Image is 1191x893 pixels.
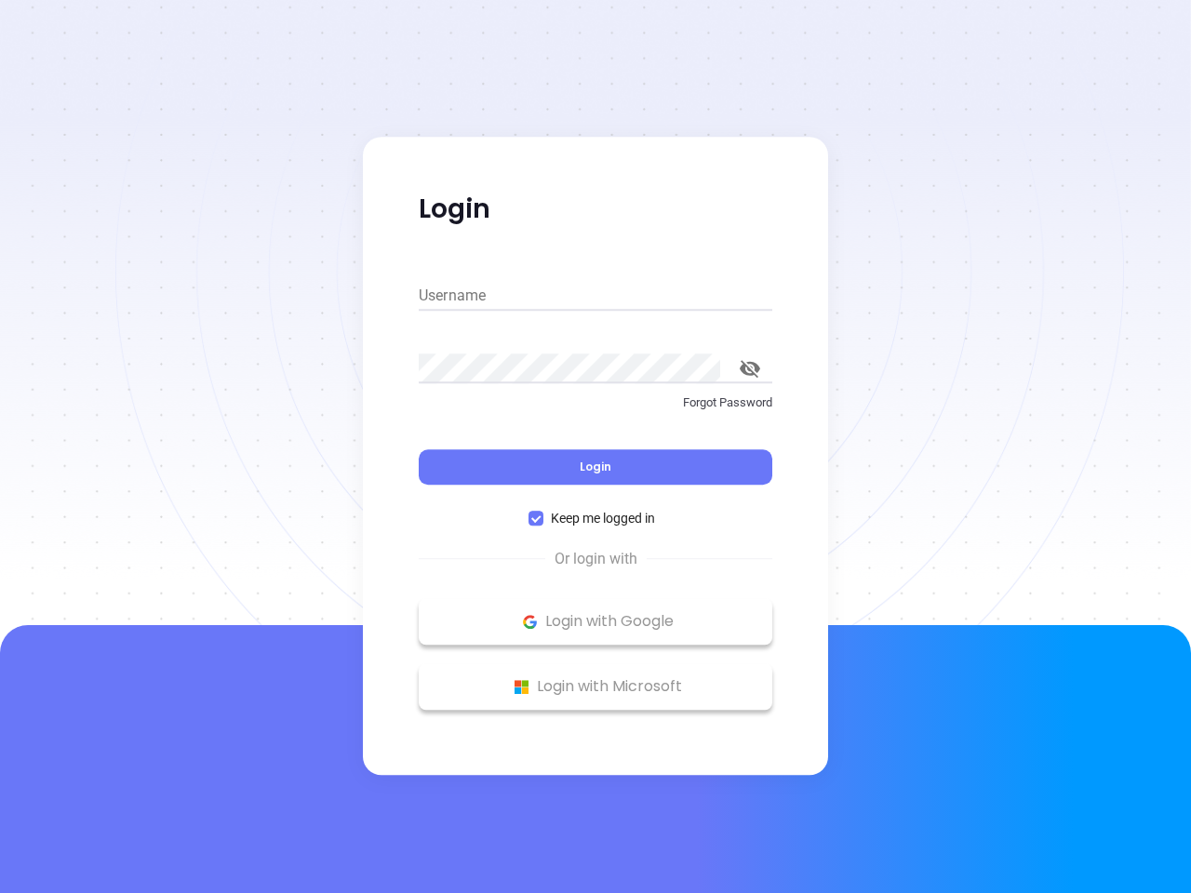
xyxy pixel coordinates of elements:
img: Google Logo [518,610,542,633]
button: Microsoft Logo Login with Microsoft [419,663,772,710]
p: Login with Google [428,607,763,635]
button: Login [419,449,772,485]
a: Forgot Password [419,393,772,427]
span: Keep me logged in [543,508,662,528]
p: Login with Microsoft [428,673,763,700]
p: Forgot Password [419,393,772,412]
span: Or login with [545,548,647,570]
p: Login [419,193,772,226]
img: Microsoft Logo [510,675,533,699]
span: Login [580,459,611,474]
button: Google Logo Login with Google [419,598,772,645]
button: toggle password visibility [728,346,772,391]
